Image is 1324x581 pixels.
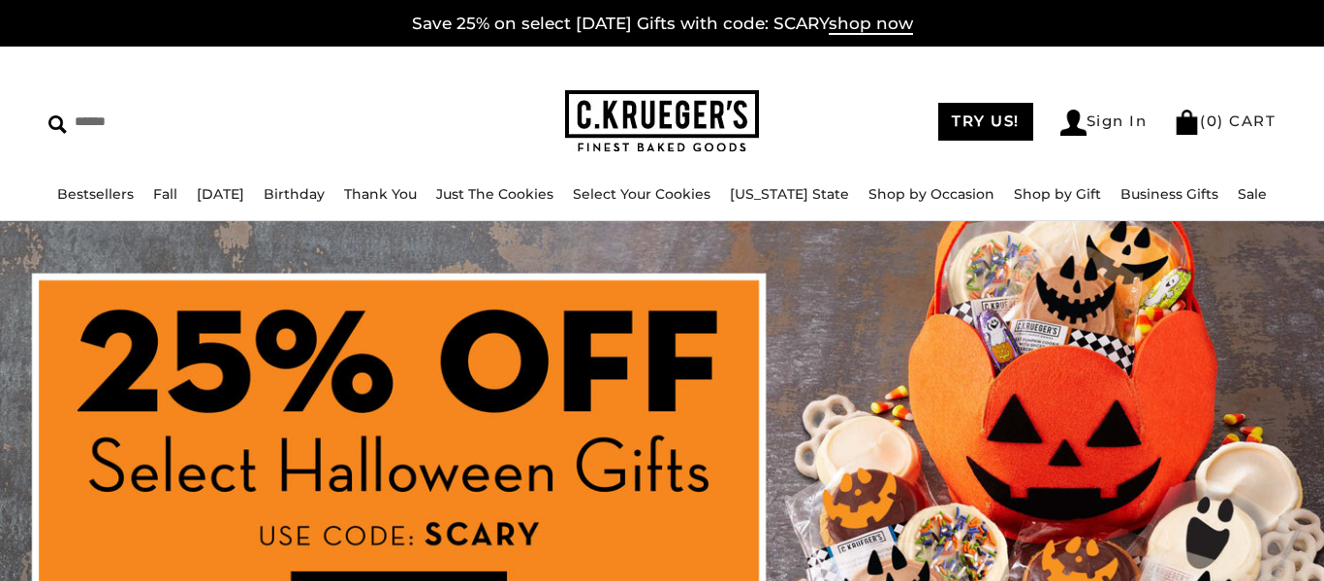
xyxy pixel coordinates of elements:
a: Shop by Gift [1014,185,1101,203]
input: Search [48,107,333,137]
a: [DATE] [197,185,244,203]
span: 0 [1207,112,1218,130]
a: Birthday [264,185,325,203]
a: Business Gifts [1120,185,1218,203]
a: Fall [153,185,177,203]
a: TRY US! [938,103,1033,141]
a: Save 25% on select [DATE] Gifts with code: SCARYshop now [412,14,913,35]
img: Bag [1174,110,1200,135]
a: Select Your Cookies [573,185,710,203]
img: Account [1060,110,1087,136]
a: (0) CART [1174,112,1276,130]
a: Bestsellers [57,185,134,203]
span: shop now [829,14,913,35]
a: [US_STATE] State [730,185,849,203]
a: Sale [1238,185,1267,203]
a: Sign In [1060,110,1148,136]
img: Search [48,115,67,134]
img: C.KRUEGER'S [565,90,759,153]
a: Just The Cookies [436,185,553,203]
a: Shop by Occasion [868,185,994,203]
a: Thank You [344,185,417,203]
